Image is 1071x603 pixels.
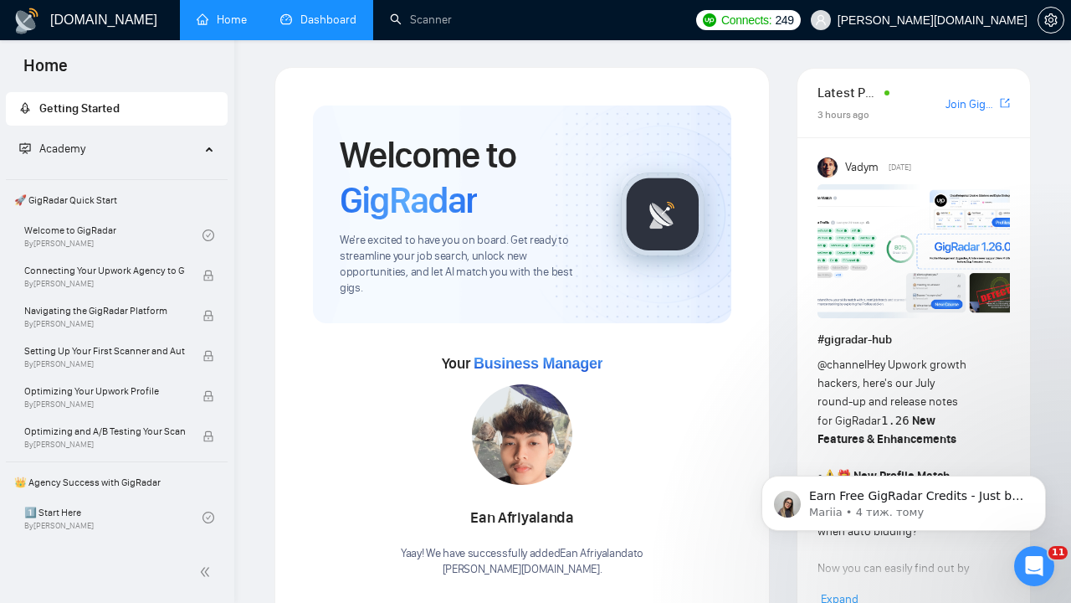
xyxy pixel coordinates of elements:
[19,142,85,156] span: Academy
[1014,546,1054,586] iframe: Intercom live chat
[24,383,185,399] span: Optimizing Your Upwork Profile
[24,319,185,329] span: By [PERSON_NAME]
[24,279,185,289] span: By [PERSON_NAME]
[817,358,867,372] span: @channel
[775,11,793,29] span: 249
[280,13,356,27] a: dashboardDashboard
[945,95,997,114] a: Join GigRadar Slack Community
[202,310,214,322] span: lock
[817,184,1018,318] img: F09AC4U7ATU-image.png
[721,11,771,29] span: Connects:
[621,173,705,256] img: gigradar-logo.png
[19,102,31,114] span: rocket
[202,390,214,402] span: lock
[39,142,85,156] span: Academy
[340,132,594,223] h1: Welcome to
[24,262,185,279] span: Connecting Your Upwork Agency to GigRadar
[401,562,643,578] p: [PERSON_NAME][DOMAIN_NAME] .
[24,440,185,450] span: By [PERSON_NAME]
[815,14,827,26] span: user
[8,466,226,499] span: 👑 Agency Success with GigRadar
[736,441,1071,558] iframe: Intercom notifications повідомлення
[202,270,214,281] span: lock
[340,178,477,223] span: GigRadar
[703,13,716,27] img: upwork-logo.png
[24,343,185,359] span: Setting Up Your First Scanner and Auto-Bidder
[472,384,572,485] img: 1699271954658-IMG-20231101-WA0028.jpg
[13,8,40,34] img: logo
[24,302,185,319] span: Navigating the GigRadar Platform
[1000,95,1010,111] a: export
[1048,546,1068,559] span: 11
[24,399,185,410] span: By [PERSON_NAME]
[474,355,602,372] span: Business Manager
[202,430,214,442] span: lock
[442,354,603,373] span: Your
[817,331,1010,349] h1: # gigradar-hub
[10,54,81,89] span: Home
[1038,13,1064,27] a: setting
[6,92,228,126] li: Getting Started
[197,13,247,27] a: homeHome
[202,229,214,241] span: check-circle
[1000,96,1010,110] span: export
[390,13,452,27] a: searchScanner
[199,564,216,580] span: double-left
[24,423,185,440] span: Optimizing and A/B Testing Your Scanner for Better Results
[340,233,594,296] span: We're excited to have you on board. Get ready to streamline your job search, unlock new opportuni...
[817,109,869,121] span: 3 hours ago
[202,350,214,362] span: lock
[24,359,185,369] span: By [PERSON_NAME]
[19,142,31,154] span: fund-projection-screen
[401,504,643,533] div: Ean Afriyalanda
[817,82,879,103] span: Latest Posts from the GigRadar Community
[845,158,879,177] span: Vadym
[881,414,910,427] code: 1.26
[39,101,120,116] span: Getting Started
[202,512,214,523] span: check-circle
[24,217,202,254] a: Welcome to GigRadarBy[PERSON_NAME]
[401,546,643,578] div: Yaay! We have successfully added Ean Afriyalanda to
[1038,7,1064,33] button: setting
[8,183,226,217] span: 🚀 GigRadar Quick Start
[24,499,202,536] a: 1️⃣ Start HereBy[PERSON_NAME]
[889,160,911,175] span: [DATE]
[817,157,838,178] img: Vadym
